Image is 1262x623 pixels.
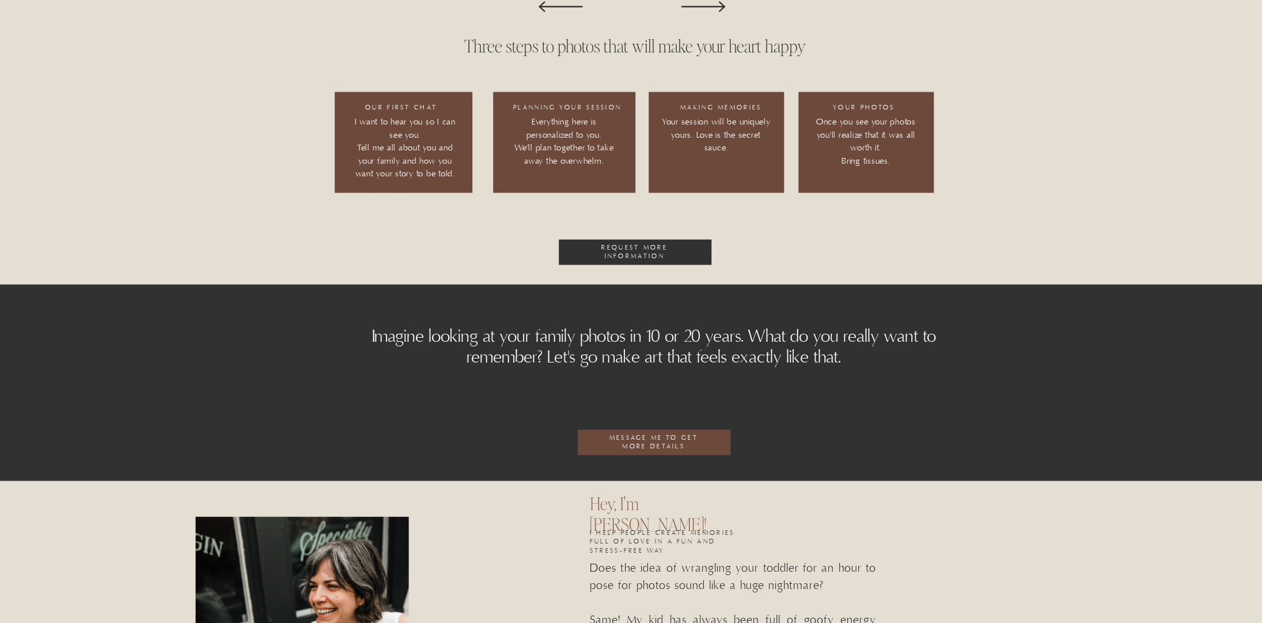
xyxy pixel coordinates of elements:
p: Everything here is personalized to you. We'll plan together to take away the overwhelm. [508,116,620,198]
p: Your session will be uniquely yours. Love is the secret sauce. [660,116,772,126]
a: request more information [583,244,687,262]
h3: Imagine looking at your family photos in 10 or 20 years. What do you really want to remember? Let... [338,326,970,417]
p: Once you see your photos you'll realize that it was all worth it. Bring tissues. [810,116,922,178]
h3: Hey, I'm [PERSON_NAME]! [590,493,729,523]
h3: Three steps to photos that will make your heart happy [319,35,951,92]
h3: our first chat [358,104,445,113]
h3: planning your session [510,104,625,113]
h3: making memories [655,104,787,113]
h3: i help people create memories full of love in a fun and stress-free way [590,529,744,607]
h3: your photos [798,104,930,113]
a: message me to get more details [602,434,706,452]
p: I want to hear you so I can see you. Tell me all about you and your family and how you want your ... [349,116,461,126]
